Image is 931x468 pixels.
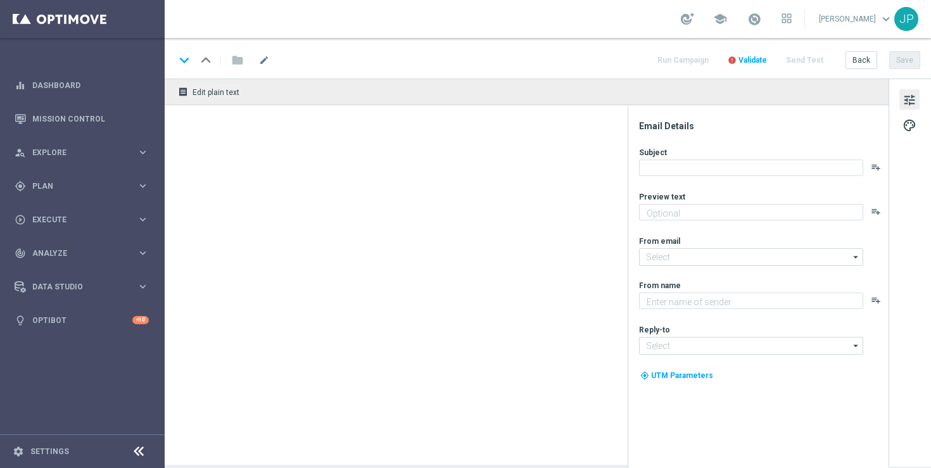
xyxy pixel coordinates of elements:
span: school [713,12,727,26]
button: palette [899,115,920,135]
i: keyboard_arrow_down [175,51,194,70]
span: keyboard_arrow_down [879,12,893,26]
div: JP [894,7,918,31]
i: settings [13,446,24,457]
button: equalizer Dashboard [14,80,149,91]
span: tune [902,92,916,108]
div: Optibot [15,303,149,337]
i: keyboard_arrow_right [137,146,149,158]
div: Plan [15,180,137,192]
div: Dashboard [15,68,149,102]
i: keyboard_arrow_right [137,180,149,192]
span: UTM Parameters [651,371,713,380]
i: track_changes [15,248,26,259]
button: playlist_add [871,162,881,172]
button: playlist_add [871,295,881,305]
button: receipt Edit plain text [175,84,245,100]
button: Back [845,51,877,69]
span: Validate [738,56,767,65]
div: Data Studio [15,281,137,293]
i: keyboard_arrow_right [137,281,149,293]
input: Select [639,248,863,266]
div: Email Details [639,120,887,132]
span: Analyze [32,250,137,257]
button: tune [899,89,920,110]
div: Explore [15,147,137,158]
div: Mission Control [15,102,149,136]
button: my_location UTM Parameters [639,369,714,383]
a: Settings [30,448,69,455]
a: [PERSON_NAME]keyboard_arrow_down [818,9,894,28]
button: Save [889,51,920,69]
i: play_circle_outline [15,214,26,225]
button: lightbulb Optibot +10 [14,315,149,326]
button: play_circle_outline Execute keyboard_arrow_right [14,215,149,225]
i: receipt [178,87,188,97]
a: Optibot [32,303,132,337]
a: Mission Control [32,102,149,136]
button: person_search Explore keyboard_arrow_right [14,148,149,158]
div: +10 [132,316,149,324]
span: palette [902,117,916,134]
span: Data Studio [32,283,137,291]
i: gps_fixed [15,180,26,192]
button: error Validate [726,52,769,69]
a: Dashboard [32,68,149,102]
i: my_location [640,371,649,380]
label: From email [639,236,680,246]
i: equalizer [15,80,26,91]
i: arrow_drop_down [850,338,863,354]
span: mode_edit [258,54,270,66]
span: Explore [32,149,137,156]
span: Edit plain text [193,88,239,97]
button: Mission Control [14,114,149,124]
i: person_search [15,147,26,158]
div: Analyze [15,248,137,259]
button: playlist_add [871,206,881,217]
button: Data Studio keyboard_arrow_right [14,282,149,292]
button: gps_fixed Plan keyboard_arrow_right [14,181,149,191]
i: arrow_drop_down [850,249,863,265]
i: keyboard_arrow_right [137,213,149,225]
div: Execute [15,214,137,225]
i: error [728,56,737,65]
span: Plan [32,182,137,190]
label: Preview text [639,192,685,202]
i: keyboard_arrow_right [137,247,149,259]
label: Reply-to [639,325,670,335]
span: Execute [32,216,137,224]
label: From name [639,281,681,291]
input: Select [639,337,863,355]
i: lightbulb [15,315,26,326]
button: track_changes Analyze keyboard_arrow_right [14,248,149,258]
label: Subject [639,148,667,158]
